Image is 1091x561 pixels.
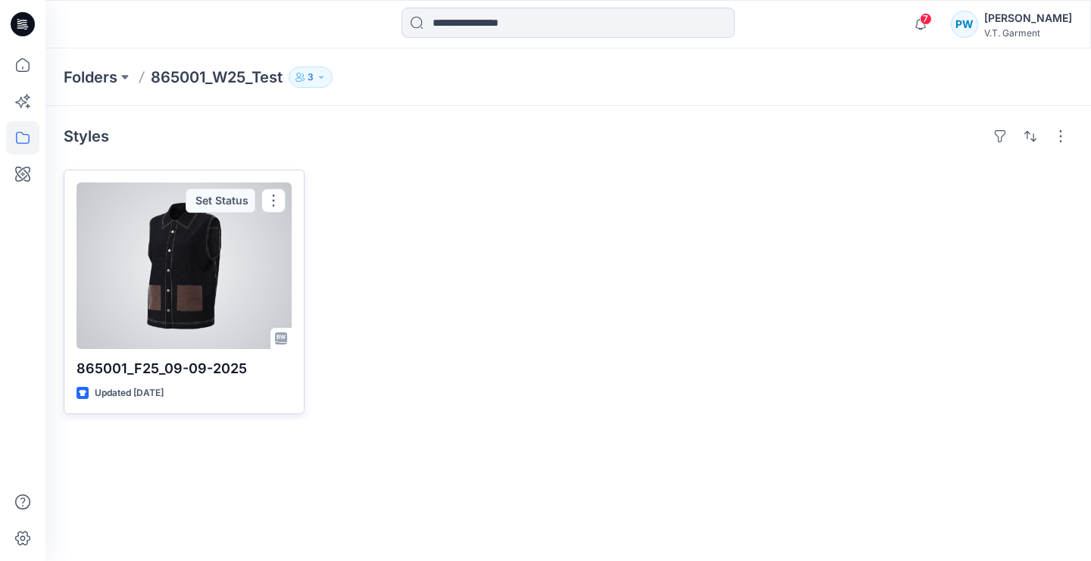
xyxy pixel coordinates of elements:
p: Updated [DATE] [95,385,164,401]
p: 865001_F25_09-09-2025 [77,358,292,379]
div: PW [951,11,978,38]
button: 3 [289,67,333,88]
span: 7 [920,13,932,25]
h4: Styles [64,127,109,145]
a: 865001_F25_09-09-2025 [77,182,292,349]
p: 865001_W25_Test [151,67,283,88]
p: 3 [308,69,314,86]
a: Folders [64,67,117,88]
div: [PERSON_NAME] [984,9,1072,27]
div: V.T. Garment [984,27,1072,39]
